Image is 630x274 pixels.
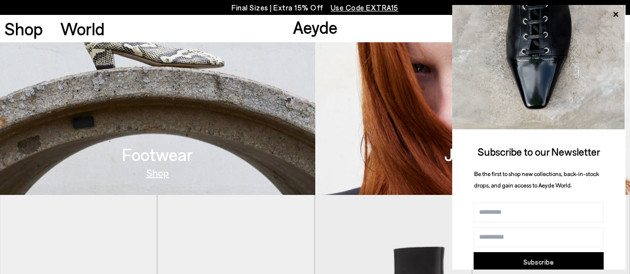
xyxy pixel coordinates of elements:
[474,252,604,272] button: Subscribe
[4,20,43,37] a: Shop
[60,20,105,37] a: World
[474,170,599,188] span: Be the first to shop new collections, back-in-stock drops, and gain access to Aeyde World.
[292,16,337,37] a: Aeyde
[122,146,193,163] h3: Footwear
[444,146,501,163] h3: Jewelry
[452,5,625,129] img: ca3f721fb6ff708a270709c41d776025.jpg
[146,168,169,178] a: Shop
[478,145,600,158] span: Subscribe to our Newsletter
[232,1,398,14] p: Final Sizes | Extra 15% Off
[331,3,398,12] span: Navigate to /collections/ss25-final-sizes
